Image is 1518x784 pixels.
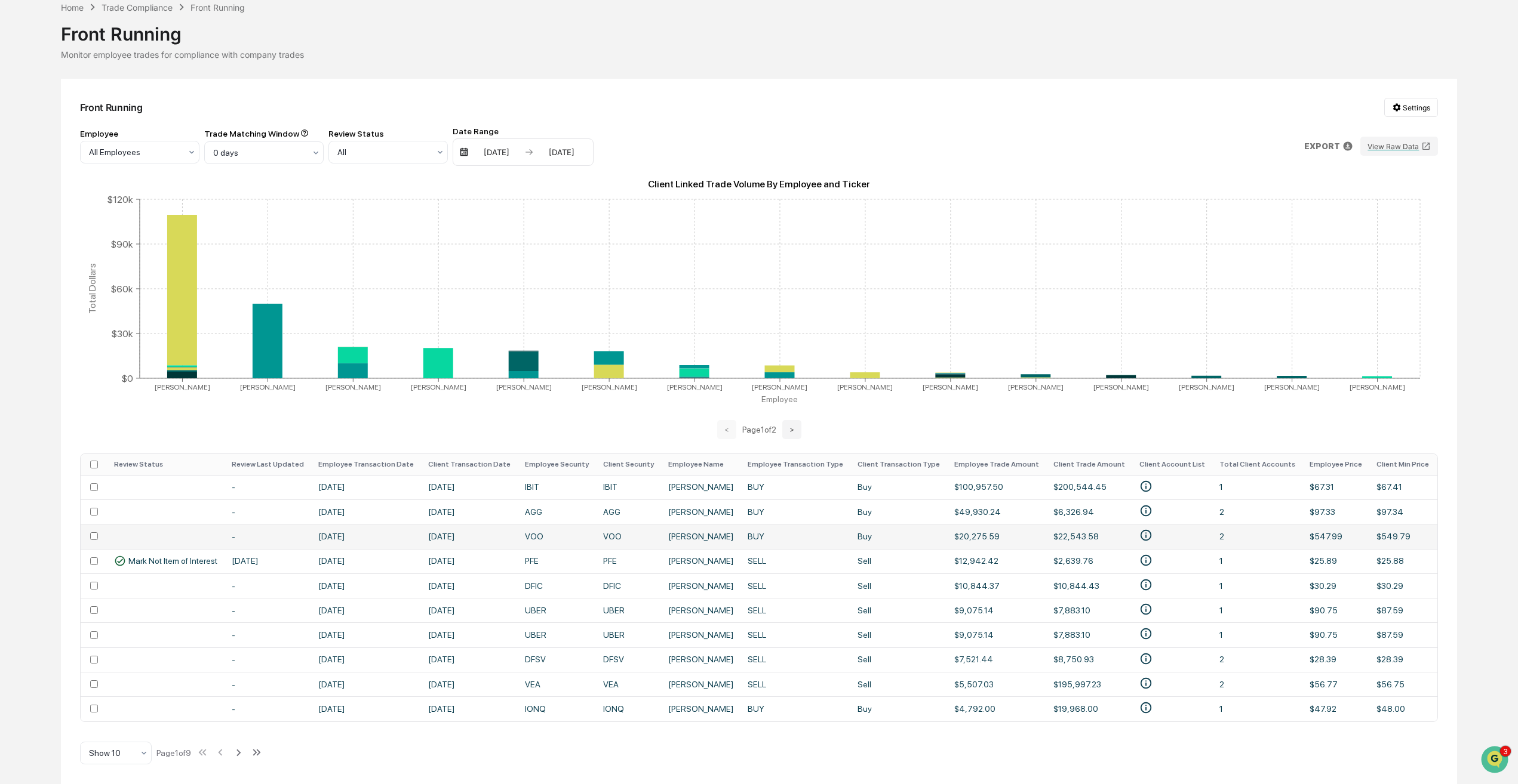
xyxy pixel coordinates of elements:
input: Clear [31,54,197,67]
tspan: [PERSON_NAME] [325,383,381,391]
td: [DATE] [311,598,421,622]
a: 🔎Data Lookup [7,262,80,283]
button: < [717,420,736,439]
td: $30.29 [1436,573,1505,598]
div: Monitor employee trades for compliance with company trades [61,50,1458,60]
td: IBIT [596,475,661,499]
td: $7,883.10 [1046,598,1132,622]
th: Employee Name [661,454,740,475]
tspan: $0 [121,372,133,384]
td: BUY [740,499,850,524]
td: - [225,524,311,548]
div: 🗄️ [87,245,96,255]
img: 1746055101610-c473b297-6a78-478c-a979-82029cc54cd1 [24,195,33,205]
td: 1 [1212,573,1302,598]
button: > [782,420,801,439]
div: Front Running [190,2,245,13]
td: $2,639.76 [1046,549,1132,573]
td: - [225,475,311,499]
a: Powered byPylon [84,295,145,305]
td: [PERSON_NAME] [661,622,740,647]
td: UBER [596,622,661,647]
tspan: [PERSON_NAME] [1008,383,1064,391]
td: $87.59 [1369,598,1436,622]
td: UBER [518,622,596,647]
td: DFSV [518,647,596,672]
td: $200,544.45 [1046,475,1132,499]
td: $87.59 [1436,598,1505,622]
iframe: Open customer support [1480,745,1512,777]
svg: • JOEL L GURTMAN • LAURA HUTCHISON TTEE LAURA HUTCHISON DECLARATION TR U/A DTD 04/29/2022 [1139,529,1153,542]
td: $30.29 [1369,573,1436,598]
td: $100,957.50 [947,475,1046,499]
td: [PERSON_NAME] [661,549,740,573]
td: $7,883.10 [1046,622,1132,647]
td: $48.00 [1369,696,1436,721]
tspan: Total Dollars [86,263,97,314]
td: PFE [596,549,661,573]
td: $22,543.58 [1046,524,1132,548]
th: Client Trade Amount [1046,454,1132,475]
td: $90.75 [1302,622,1369,647]
svg: • TIMOTHY RICHARD STRINGER [1139,578,1153,591]
td: $7,521.44 [947,647,1046,672]
th: Review Status [107,454,225,475]
div: Review Status [328,129,448,138]
tspan: [PERSON_NAME] [752,383,807,391]
td: $5,507.03 [947,672,1046,696]
td: BUY [740,524,850,548]
td: $25.88 [1436,549,1505,573]
td: IONQ [596,696,661,721]
td: DFSV [596,647,661,672]
td: [DATE] [311,647,421,672]
td: IBIT [518,475,596,499]
tspan: [PERSON_NAME] [411,383,466,391]
td: $90.75 [1302,598,1369,622]
td: $25.89 [1302,549,1369,573]
td: - [225,672,311,696]
div: Past conversations [12,132,80,142]
th: Client Transaction Date [421,454,518,475]
tspan: [PERSON_NAME] [155,383,210,391]
th: Employee Transaction Type [740,454,850,475]
td: [PERSON_NAME] [661,573,740,598]
tspan: $120k [107,193,133,205]
tspan: [PERSON_NAME] [1264,383,1320,391]
td: $56.77 [1302,672,1369,696]
img: Jack Rasmussen [12,183,31,202]
span: Preclearance [24,244,77,256]
td: $8,750.93 [1046,647,1132,672]
td: [DATE] [311,499,421,524]
td: SELL [740,672,850,696]
td: SELL [740,549,850,573]
td: [DATE] [421,524,518,548]
a: View Raw Data [1360,137,1438,156]
td: 2 [1212,672,1302,696]
img: 1746055101610-c473b297-6a78-478c-a979-82029cc54cd1 [12,91,33,113]
td: Buy [850,475,947,499]
div: Front Running [80,101,143,113]
th: Employee Transaction Date [311,454,421,475]
td: $28.39 [1369,647,1436,672]
td: Buy [850,696,947,721]
td: [PERSON_NAME] [661,598,740,622]
tspan: [PERSON_NAME] [1179,383,1234,391]
td: [PERSON_NAME] [661,475,740,499]
td: [PERSON_NAME] [661,524,740,548]
td: [DATE] [421,549,518,573]
td: 2 [1212,499,1302,524]
td: $547.99 [1302,524,1369,548]
span: Attestations [99,244,148,256]
td: $97.34 [1369,499,1436,524]
td: 1 [1212,696,1302,721]
td: - [225,622,311,647]
td: $9,075.14 [947,622,1046,647]
td: Sell [850,598,947,622]
td: $30.29 [1302,573,1369,598]
p: How can we help? [12,25,217,44]
svg: • LYNN ELLEN BROWN TTEE LYNN ELLEN BROWN REVOCABLE TR DTD 1/10/2000 • MATTHEW B RAGER CHARLES SCH... [1139,677,1153,690]
td: $28.39 [1436,647,1505,672]
span: • [99,195,103,204]
td: [PERSON_NAME] [661,499,740,524]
